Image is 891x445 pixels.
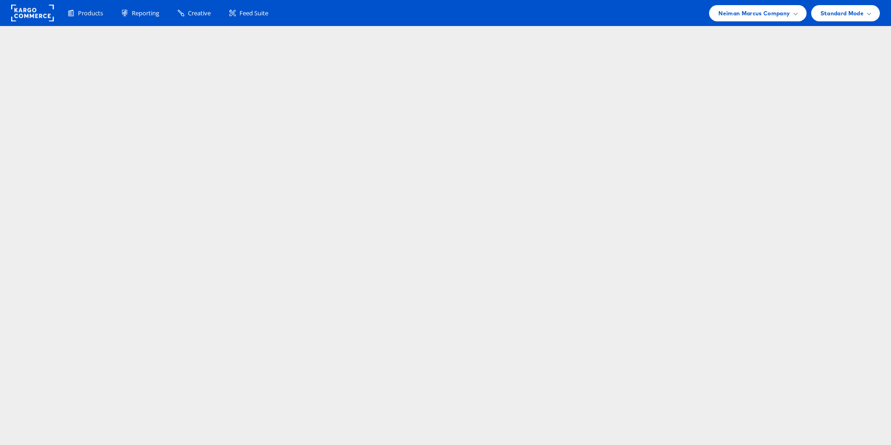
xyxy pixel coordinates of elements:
[239,9,268,18] span: Feed Suite
[188,9,211,18] span: Creative
[820,8,864,18] span: Standard Mode
[78,9,103,18] span: Products
[718,8,790,18] span: Neiman Marcus Company
[132,9,159,18] span: Reporting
